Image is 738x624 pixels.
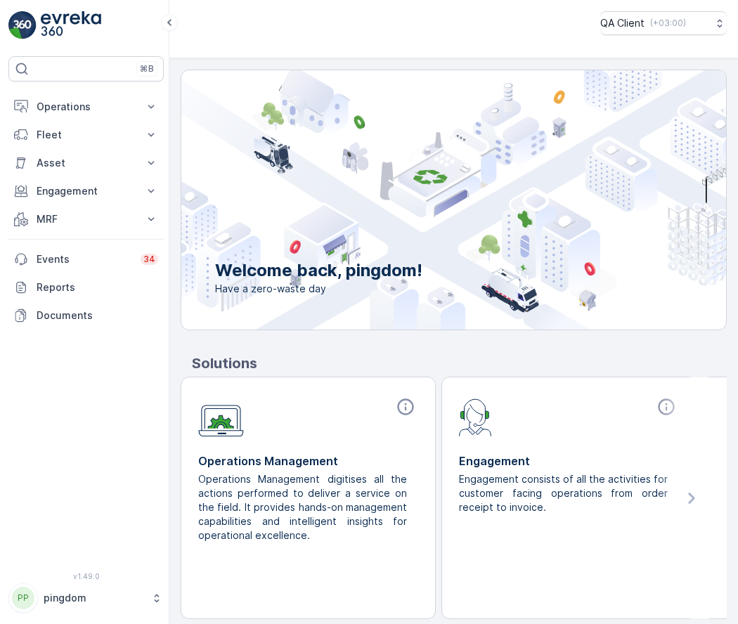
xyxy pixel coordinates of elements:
[600,16,645,30] p: QA Client
[12,587,34,609] div: PP
[8,572,164,580] span: v 1.49.0
[215,259,422,282] p: Welcome back, pingdom!
[8,11,37,39] img: logo
[459,472,668,514] p: Engagement consists of all the activities for customer facing operations from order receipt to in...
[118,70,726,330] img: city illustration
[8,583,164,613] button: PPpingdom
[8,177,164,205] button: Engagement
[198,472,407,542] p: Operations Management digitises all the actions performed to deliver a service on the field. It p...
[140,63,154,74] p: ⌘B
[459,453,679,469] p: Engagement
[198,397,244,437] img: module-icon
[8,149,164,177] button: Asset
[37,252,132,266] p: Events
[37,212,136,226] p: MRF
[143,254,155,265] p: 34
[198,453,418,469] p: Operations Management
[8,121,164,149] button: Fleet
[8,273,164,301] a: Reports
[459,397,492,436] img: module-icon
[44,591,144,605] p: pingdom
[37,184,136,198] p: Engagement
[215,282,422,296] span: Have a zero-waste day
[8,93,164,121] button: Operations
[650,18,686,29] p: ( +03:00 )
[600,11,727,35] button: QA Client(+03:00)
[37,128,136,142] p: Fleet
[41,11,101,39] img: logo_light-DOdMpM7g.png
[37,156,136,170] p: Asset
[8,301,164,330] a: Documents
[37,100,136,114] p: Operations
[37,280,158,294] p: Reports
[8,245,164,273] a: Events34
[37,308,158,323] p: Documents
[192,353,727,374] p: Solutions
[8,205,164,233] button: MRF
